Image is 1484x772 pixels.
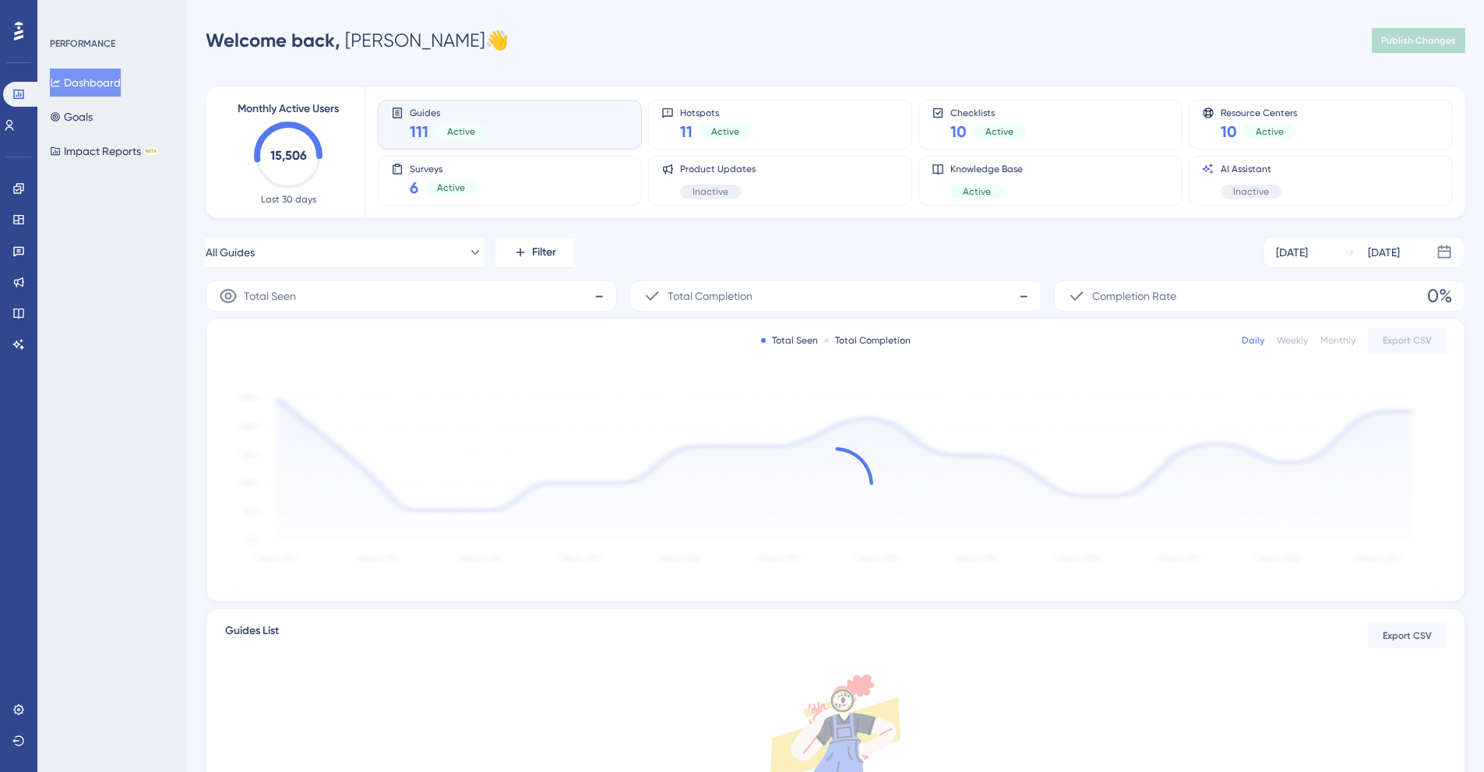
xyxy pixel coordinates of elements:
span: Monthly Active Users [238,100,339,118]
span: - [594,284,604,308]
span: 10 [1221,121,1237,143]
button: Filter [495,237,573,268]
span: Total Seen [244,287,296,305]
span: 6 [410,177,418,199]
span: All Guides [206,243,255,262]
div: [PERSON_NAME] 👋 [206,28,509,53]
span: Surveys [410,163,478,174]
span: Inactive [693,185,728,198]
span: Hotspots [680,107,752,118]
span: Active [985,125,1013,138]
button: All Guides [206,237,483,268]
button: Export CSV [1368,623,1446,648]
span: Publish Changes [1381,34,1456,47]
button: Goals [50,103,93,131]
span: Welcome back, [206,29,340,51]
span: Inactive [1233,185,1269,198]
button: Publish Changes [1372,28,1465,53]
span: Completion Rate [1092,287,1176,305]
span: Product Updates [680,163,756,175]
span: Active [447,125,475,138]
span: 10 [950,121,967,143]
span: Filter [532,243,556,262]
span: Resource Centers [1221,107,1297,118]
span: Guides [410,107,488,118]
div: Total Completion [824,334,911,347]
div: Monthly [1320,334,1355,347]
span: Last 30 days [261,193,316,206]
div: Total Seen [761,334,818,347]
span: Guides List [225,622,279,650]
button: Export CSV [1368,328,1446,353]
span: - [1019,284,1028,308]
div: Weekly [1277,334,1308,347]
span: Export CSV [1383,629,1432,642]
span: 111 [410,121,428,143]
span: AI Assistant [1221,163,1281,175]
div: Daily [1242,334,1264,347]
div: BETA [144,147,158,155]
span: Active [963,185,991,198]
div: [DATE] [1368,243,1400,262]
span: Active [711,125,739,138]
text: 15,506 [270,148,307,163]
div: [DATE] [1276,243,1308,262]
span: Checklists [950,107,1026,118]
span: Total Completion [668,287,753,305]
button: Dashboard [50,69,121,97]
span: Active [437,182,465,194]
span: 0% [1427,284,1452,308]
span: Active [1256,125,1284,138]
div: PERFORMANCE [50,37,115,50]
button: Impact ReportsBETA [50,137,158,165]
span: Export CSV [1383,334,1432,347]
span: 11 [680,121,693,143]
span: Knowledge Base [950,163,1023,175]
